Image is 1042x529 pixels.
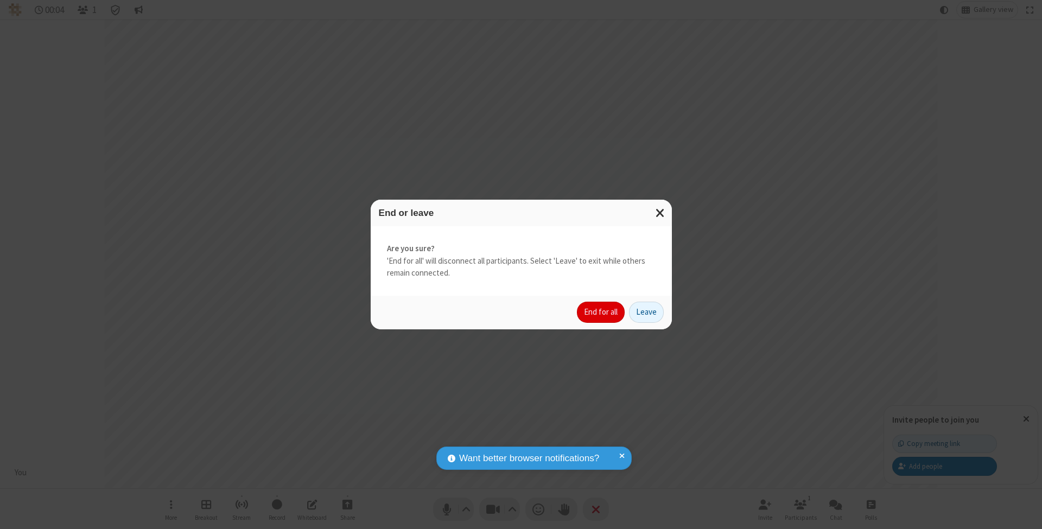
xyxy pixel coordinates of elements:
div: 'End for all' will disconnect all participants. Select 'Leave' to exit while others remain connec... [371,226,672,296]
span: Want better browser notifications? [459,451,599,466]
h3: End or leave [379,208,664,218]
strong: Are you sure? [387,243,656,255]
button: End for all [577,302,625,323]
button: Leave [629,302,664,323]
button: Close modal [649,200,672,226]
